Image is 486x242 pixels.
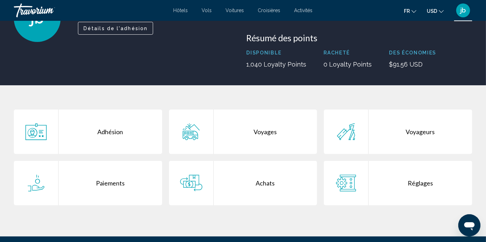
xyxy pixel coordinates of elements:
iframe: Button to launch messaging window [458,214,480,236]
p: Des économies [389,50,436,55]
div: Adhésion [59,110,162,154]
a: Détails de l'adhésion [78,24,153,31]
button: Détails de l'adhésion [78,22,153,35]
a: Voitures [226,8,244,13]
a: Croisières [258,8,281,13]
button: User Menu [454,3,472,18]
a: Voyages [169,110,317,154]
a: Hôtels [174,8,188,13]
a: Paiements [14,161,162,205]
p: Racheté [324,50,372,55]
h3: Résumé des points [247,33,472,43]
a: Activités [294,8,313,13]
div: Voyageurs [369,110,472,154]
span: fr [404,8,410,14]
span: Détails de l'adhésion [83,26,148,31]
a: Réglages [324,161,472,205]
button: Change currency [427,6,444,16]
a: Adhésion [14,110,162,154]
p: 1,040 Loyalty Points [247,61,307,68]
div: Achats [214,161,317,205]
a: Vols [202,8,212,13]
p: Disponible [247,50,307,55]
a: Achats [169,161,317,205]
div: Réglages [369,161,472,205]
p: 0 Loyalty Points [324,61,372,68]
div: Paiements [59,161,162,205]
a: Voyageurs [324,110,472,154]
div: Voyages [214,110,317,154]
span: jb [460,7,466,14]
button: Change language [404,6,416,16]
span: USD [427,8,437,14]
a: Travorium [14,3,167,17]
p: $91.56 USD [389,61,436,68]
